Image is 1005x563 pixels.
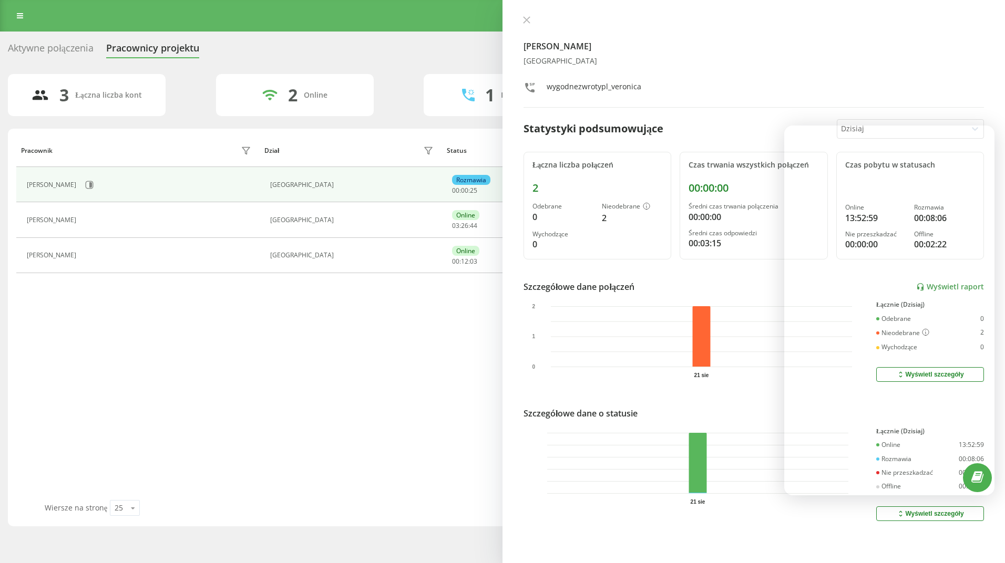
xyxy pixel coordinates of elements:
[691,499,705,505] text: 21 sie
[452,257,459,266] span: 00
[461,257,468,266] span: 12
[689,161,818,170] div: Czas trwania wszystkich połączeń
[689,211,818,223] div: 00:00:00
[45,503,107,513] span: Wiersze na stronę
[304,91,327,100] div: Online
[452,175,490,185] div: Rozmawia
[470,186,477,195] span: 25
[264,147,279,154] div: Dział
[532,238,593,251] div: 0
[532,231,593,238] div: Wychodzące
[461,221,468,230] span: 26
[452,246,479,256] div: Online
[27,216,79,224] div: [PERSON_NAME]
[532,364,535,370] text: 0
[452,210,479,220] div: Online
[270,216,436,224] div: [GEOGRAPHIC_DATA]
[689,230,818,237] div: Średni czas odpowiedzi
[689,203,818,210] div: Średni czas trwania połączenia
[896,509,963,518] div: Wyświetl szczegóły
[547,81,641,97] div: wygodnezwrotypl_veronica
[524,407,638,420] div: Szczegółowe dane o statusie
[694,372,709,378] text: 21 sie
[470,257,477,266] span: 03
[452,222,477,230] div: : :
[689,182,818,194] div: 00:00:00
[452,221,459,230] span: 03
[524,57,984,66] div: [GEOGRAPHIC_DATA]
[532,182,662,194] div: 2
[452,258,477,265] div: : :
[532,304,535,309] text: 2
[461,186,468,195] span: 00
[115,503,123,513] div: 25
[524,121,663,137] div: Statystyki podsumowujące
[59,85,69,105] div: 3
[532,161,662,170] div: Łączna liczba połączeń
[602,203,663,211] div: Nieodebrane
[75,91,141,100] div: Łączna liczba kont
[470,221,477,230] span: 44
[689,237,818,249] div: 00:03:15
[106,43,199,59] div: Pracownicy projektu
[532,333,535,339] text: 1
[532,203,593,210] div: Odebrane
[21,147,53,154] div: Pracownik
[532,211,593,223] div: 0
[452,187,477,194] div: : :
[8,43,94,59] div: Aktywne połączenia
[524,280,634,293] div: Szczegółowe dane połączeń
[27,252,79,259] div: [PERSON_NAME]
[270,181,436,189] div: [GEOGRAPHIC_DATA]
[27,181,79,189] div: [PERSON_NAME]
[501,91,543,100] div: Rozmawiają
[784,126,994,495] iframe: Intercom live chat
[969,504,994,529] iframe: Intercom live chat
[452,186,459,195] span: 00
[447,147,467,154] div: Status
[270,252,436,259] div: [GEOGRAPHIC_DATA]
[288,85,298,105] div: 2
[876,506,984,521] button: Wyświetl szczegóły
[524,40,984,53] h4: [PERSON_NAME]
[485,85,495,105] div: 1
[602,212,663,224] div: 2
